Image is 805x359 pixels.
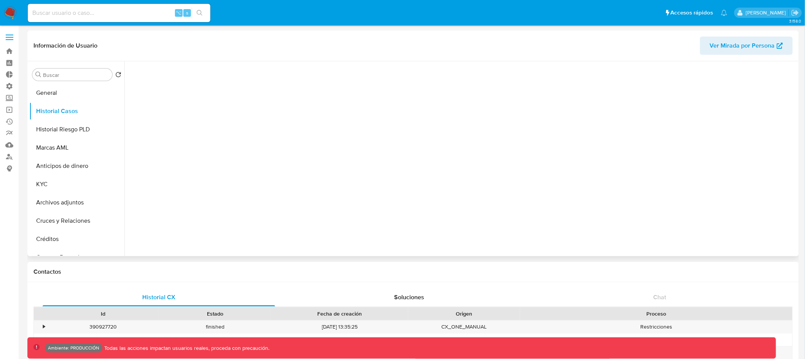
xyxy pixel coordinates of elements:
p: Ambiente: PRODUCCIÓN [48,346,99,349]
button: Volver al orden por defecto [115,72,121,80]
div: Id [52,310,154,318]
div: finished [159,321,271,333]
div: [DATE] 13:35:25 [271,321,408,333]
div: Origen [414,310,515,318]
button: Créditos [29,230,124,248]
button: Archivos adjuntos [29,193,124,212]
button: KYC [29,175,124,193]
div: finished [159,333,271,346]
button: Anticipos de dinero [29,157,124,175]
div: • [43,336,45,343]
span: Accesos rápidos [671,9,713,17]
span: s [186,9,188,16]
div: MANUAL_REVIEW [408,333,520,346]
div: [DATE] 19:57:42 [271,333,408,346]
button: search-icon [192,8,207,18]
span: ⌥ [176,9,181,16]
input: Buscar [43,72,109,78]
a: Salir [791,9,799,17]
div: PF - Restricciones MP [520,333,792,346]
p: Todas las acciones impactan usuarios reales, proceda con precaución. [102,345,270,352]
a: Notificaciones [721,10,727,16]
button: Historial Riesgo PLD [29,120,124,139]
button: Ver Mirada por Persona [700,37,793,55]
input: Buscar usuario o caso... [28,8,210,18]
button: Marcas AML [29,139,124,157]
div: 390927720 [47,321,159,333]
button: Cuentas Bancarias [29,248,124,266]
div: CX_ONE_MANUAL [408,321,520,333]
div: Proceso [525,310,787,318]
span: Soluciones [395,293,425,302]
span: Ver Mirada por Persona [710,37,775,55]
div: Fecha de creación [276,310,403,318]
div: • [43,323,45,330]
div: Estado [164,310,266,318]
div: Restricciones [520,321,792,333]
h1: Información de Usuario [33,42,97,49]
button: Cruces y Relaciones [29,212,124,230]
h1: Contactos [33,268,793,276]
button: Buscar [35,72,41,78]
button: General [29,84,124,102]
div: 388116399 [47,333,159,346]
p: diego.assum@mercadolibre.com [746,9,789,16]
button: Historial Casos [29,102,124,120]
span: Chat [654,293,667,302]
span: Historial CX [142,293,175,302]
